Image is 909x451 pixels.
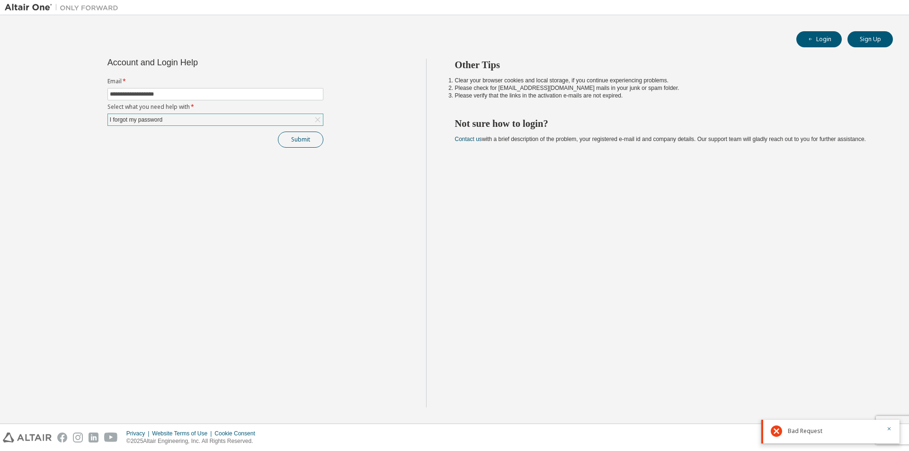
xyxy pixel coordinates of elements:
img: linkedin.svg [89,433,98,442]
img: Altair One [5,3,123,12]
div: Cookie Consent [214,430,260,437]
label: Select what you need help with [107,103,323,111]
div: Privacy [126,430,152,437]
img: altair_logo.svg [3,433,52,442]
li: Please verify that the links in the activation e-mails are not expired. [455,92,876,99]
h2: Other Tips [455,59,876,71]
h2: Not sure how to login? [455,117,876,130]
li: Please check for [EMAIL_ADDRESS][DOMAIN_NAME] mails in your junk or spam folder. [455,84,876,92]
a: Contact us [455,136,482,142]
div: I forgot my password [108,115,164,125]
button: Sign Up [847,31,893,47]
span: Bad Request [788,427,822,435]
p: © 2025 Altair Engineering, Inc. All Rights Reserved. [126,437,261,445]
div: I forgot my password [108,114,323,125]
span: with a brief description of the problem, your registered e-mail id and company details. Our suppo... [455,136,866,142]
label: Email [107,78,323,85]
button: Login [796,31,842,47]
img: youtube.svg [104,433,118,442]
img: instagram.svg [73,433,83,442]
li: Clear your browser cookies and local storage, if you continue experiencing problems. [455,77,876,84]
button: Submit [278,132,323,148]
div: Website Terms of Use [152,430,214,437]
img: facebook.svg [57,433,67,442]
div: Account and Login Help [107,59,280,66]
